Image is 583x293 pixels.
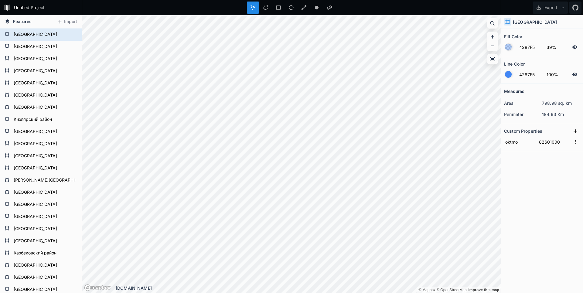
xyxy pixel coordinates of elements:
[504,126,542,136] h2: Custom Properties
[13,18,32,25] span: Features
[437,288,467,292] a: OpenStreetMap
[504,87,524,96] h2: Measures
[504,59,525,69] h2: Line Color
[468,288,499,292] a: Map feedback
[504,137,535,146] input: Name
[116,285,501,291] div: [DOMAIN_NAME]
[54,17,80,27] button: Import
[84,284,111,291] a: Mapbox logo
[542,111,580,118] dd: 184.93 Km
[504,32,522,41] h2: Fill Color
[418,288,435,292] a: Mapbox
[533,2,568,14] button: Export
[504,100,542,106] dt: area
[542,100,580,106] dd: 798.98 sq. km
[538,137,571,146] input: Empty
[513,19,557,25] h4: [GEOGRAPHIC_DATA]
[504,111,542,118] dt: perimeter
